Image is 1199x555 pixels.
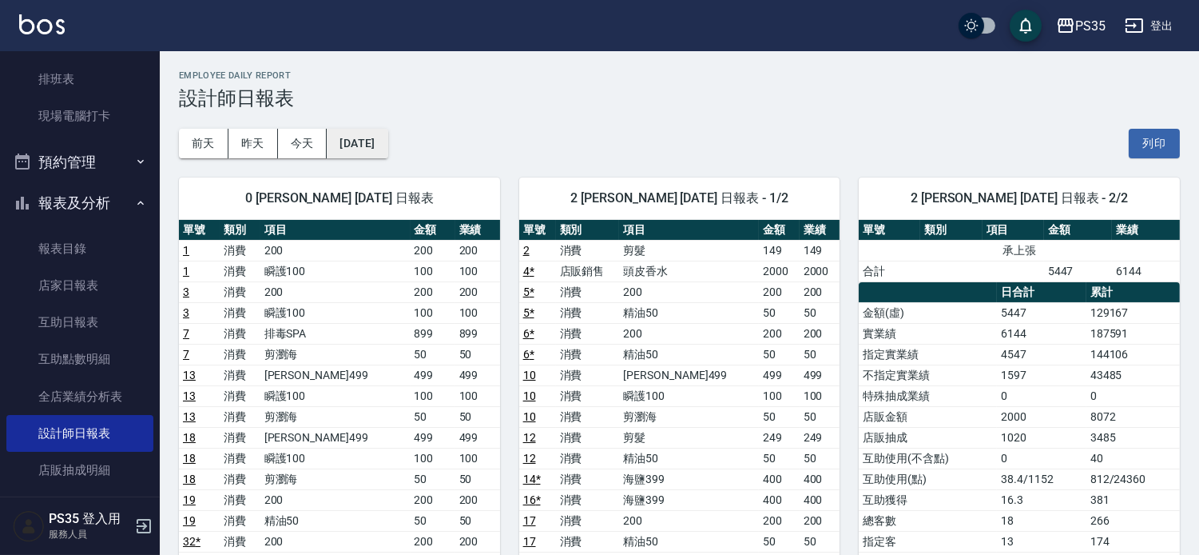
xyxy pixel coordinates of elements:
[759,448,800,469] td: 50
[523,452,536,465] a: 12
[800,344,840,365] td: 50
[6,267,153,304] a: 店家日報表
[220,240,260,261] td: 消費
[260,427,411,448] td: [PERSON_NAME]499
[759,261,800,281] td: 2000
[6,489,153,525] a: 費用分析表
[1086,427,1180,448] td: 3485
[556,365,620,385] td: 消費
[759,365,800,385] td: 499
[859,302,997,323] td: 金額(虛)
[619,531,759,552] td: 精油50
[260,240,411,261] td: 200
[183,431,196,444] a: 18
[859,489,997,510] td: 互助獲得
[228,129,278,158] button: 昨天
[1086,302,1180,323] td: 129167
[411,261,455,281] td: 100
[619,220,759,241] th: 項目
[220,469,260,489] td: 消費
[411,510,455,531] td: 50
[1086,448,1180,469] td: 40
[556,344,620,365] td: 消費
[179,87,1180,110] h3: 設計師日報表
[556,427,620,448] td: 消費
[859,365,997,385] td: 不指定實業績
[800,531,840,552] td: 50
[878,190,1161,206] span: 2 [PERSON_NAME] [DATE] 日報表 - 2/2
[859,220,1180,282] table: a dense table
[800,469,840,489] td: 400
[6,98,153,134] a: 現場電腦打卡
[183,348,189,361] a: 7
[556,489,620,510] td: 消費
[411,385,455,406] td: 100
[6,452,153,489] a: 店販抽成明細
[1129,129,1180,158] button: 列印
[1086,531,1180,552] td: 174
[1086,385,1180,406] td: 0
[619,427,759,448] td: 剪髮
[759,344,800,365] td: 50
[619,281,759,302] td: 200
[179,220,220,241] th: 單號
[800,385,840,406] td: 100
[800,220,840,241] th: 業績
[800,365,840,385] td: 499
[220,510,260,531] td: 消費
[556,281,620,302] td: 消費
[619,448,759,469] td: 精油50
[455,281,500,302] td: 200
[6,304,153,341] a: 互助日報表
[859,344,997,365] td: 指定實業績
[6,341,153,377] a: 互助點數明細
[198,190,481,206] span: 0 [PERSON_NAME] [DATE] 日報表
[800,261,840,281] td: 2000
[179,70,1180,81] h2: Employee Daily Report
[859,385,997,406] td: 特殊抽成業績
[859,220,920,241] th: 單號
[411,427,455,448] td: 499
[859,427,997,448] td: 店販抽成
[49,527,130,541] p: 服務人員
[411,531,455,552] td: 200
[619,261,759,281] td: 頭皮香水
[183,306,189,319] a: 3
[759,489,800,510] td: 400
[523,369,536,381] a: 10
[260,510,411,531] td: 精油50
[859,531,997,552] td: 指定客
[1050,10,1112,42] button: PS35
[411,220,455,241] th: 金額
[260,261,411,281] td: 瞬護100
[619,489,759,510] td: 海鹽399
[1044,261,1112,281] td: 5447
[455,261,500,281] td: 100
[859,240,1180,261] td: 承上張
[759,531,800,552] td: 50
[220,302,260,323] td: 消費
[997,469,1086,489] td: 38.4/1152
[179,129,228,158] button: 前天
[411,281,455,302] td: 200
[260,385,411,406] td: 瞬護100
[220,261,260,281] td: 消費
[800,240,840,261] td: 149
[455,220,500,241] th: 業績
[260,323,411,344] td: 排毒SPA
[997,489,1086,510] td: 16.3
[183,285,189,298] a: 3
[411,344,455,365] td: 50
[1112,261,1180,281] td: 6144
[260,406,411,427] td: 剪瀏海
[411,240,455,261] td: 200
[619,302,759,323] td: 精油50
[411,406,455,427] td: 50
[1118,11,1180,41] button: 登出
[6,182,153,224] button: 報表及分析
[997,323,1086,344] td: 6144
[220,281,260,302] td: 消費
[997,344,1086,365] td: 4547
[759,220,800,241] th: 金額
[619,406,759,427] td: 剪瀏海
